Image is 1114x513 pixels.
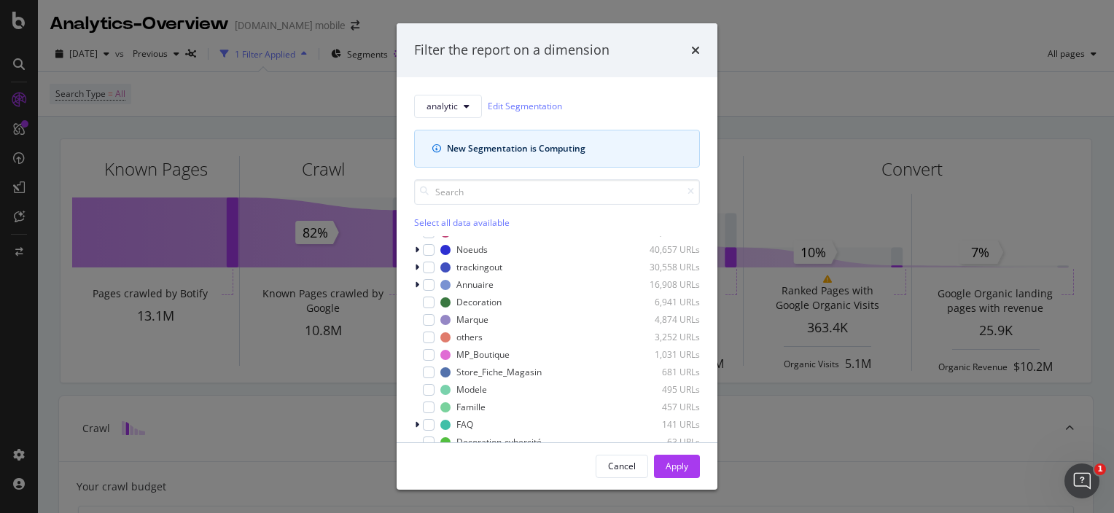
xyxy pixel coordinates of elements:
button: Cancel [596,455,648,478]
div: 3,252 URLs [628,331,700,343]
div: info banner [414,130,700,168]
div: 40,657 URLs [628,243,700,256]
div: 457 URLs [628,401,700,413]
iframe: Intercom live chat [1064,463,1099,498]
a: Edit Segmentation [488,98,562,114]
div: modal [397,23,717,490]
div: trackingout [456,261,502,273]
div: FAQ [456,418,473,431]
div: Filter the report on a dimension [414,41,609,60]
div: Cancel [608,460,636,472]
div: others [456,331,483,343]
div: 16,908 URLs [628,278,700,291]
div: Store_Fiche_Magasin [456,366,542,378]
div: Famille [456,401,486,413]
button: Apply [654,455,700,478]
input: Search [414,179,700,205]
div: 30,558 URLs [628,261,700,273]
div: New Segmentation is Computing [447,142,682,155]
span: 1 [1094,463,1106,475]
div: 6,941 URLs [628,296,700,308]
div: Marque [456,313,488,326]
div: 141 URLs [628,418,700,431]
div: Apply [666,460,688,472]
div: 63 URLs [628,436,700,448]
div: Modele [456,383,487,396]
div: times [691,41,700,60]
div: 1,031 URLs [628,348,700,361]
div: MP_Boutique [456,348,510,361]
span: analytic [426,100,458,112]
div: 495 URLs [628,383,700,396]
div: Decoration-cybercité [456,436,542,448]
div: 4,874 URLs [628,313,700,326]
div: Select all data available [414,216,700,229]
div: 681 URLs [628,366,700,378]
div: Decoration [456,296,502,308]
div: Annuaire [456,278,494,291]
div: Noeuds [456,243,488,256]
button: analytic [414,95,482,118]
